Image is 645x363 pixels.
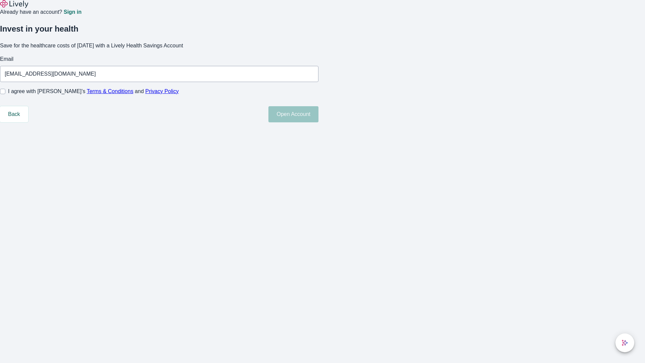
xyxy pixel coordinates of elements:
span: I agree with [PERSON_NAME]’s and [8,87,179,95]
a: Sign in [63,9,81,15]
a: Privacy Policy [145,88,179,94]
button: chat [615,333,634,352]
a: Terms & Conditions [87,88,133,94]
svg: Lively AI Assistant [621,339,628,346]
